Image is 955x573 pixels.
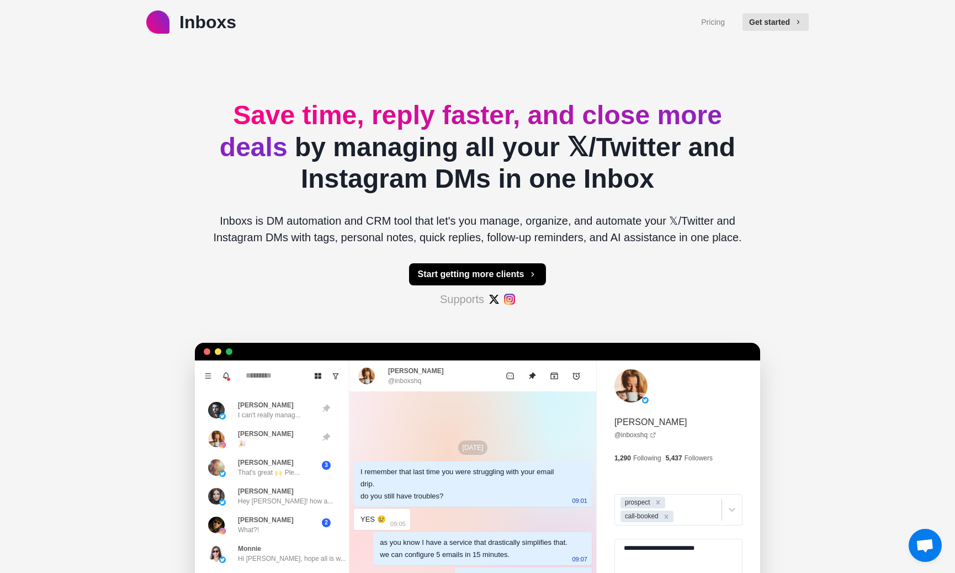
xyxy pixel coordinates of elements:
[219,413,226,420] img: picture
[572,553,587,565] p: 09:07
[521,365,543,387] button: Unpin
[238,496,333,506] p: Hey [PERSON_NAME]! how a...
[388,376,421,386] p: @inboxshq
[208,459,225,476] img: picture
[204,99,751,195] h2: by managing all your 𝕏/Twitter and Instagram DMs in one Inbox
[217,367,235,385] button: Notifications
[219,470,226,477] img: picture
[238,486,294,496] p: [PERSON_NAME]
[208,488,225,505] img: picture
[238,400,294,410] p: [PERSON_NAME]
[565,365,587,387] button: Add reminder
[220,100,722,162] span: Save time, reply faster, and close more deals
[238,429,294,439] p: [PERSON_NAME]
[219,528,226,534] img: picture
[238,515,294,525] p: [PERSON_NAME]
[238,554,346,564] p: Hi [PERSON_NAME], hope all is w...
[499,365,521,387] button: Mark as unread
[388,366,444,376] p: [PERSON_NAME]
[572,495,587,507] p: 09:01
[208,517,225,533] img: picture
[489,294,500,305] img: #
[208,431,225,447] img: picture
[666,453,682,463] p: 5,437
[219,556,226,563] img: picture
[909,529,942,562] div: Open chat
[208,545,225,562] img: picture
[660,511,672,522] div: Remove call-booked
[458,441,488,455] p: [DATE]
[179,9,236,35] p: Inboxs
[622,497,652,508] div: prospect
[204,213,751,246] p: Inboxs is DM automation and CRM tool that let's you manage, organize, and automate your 𝕏/Twitter...
[322,518,331,527] span: 2
[238,525,259,535] p: What?!
[327,367,344,385] button: Show unread conversations
[238,410,301,420] p: I can't really manag...
[504,294,515,305] img: #
[652,497,664,508] div: Remove prospect
[543,365,565,387] button: Archive
[409,263,547,285] button: Start getting more clients
[742,13,809,31] button: Get started
[199,367,217,385] button: Menu
[360,466,567,502] div: I remember that last time you were struggling with your email drip. do you still have troubles?
[614,369,648,402] img: picture
[390,518,406,530] p: 09:05
[146,9,236,35] a: logoInboxs
[322,461,331,470] span: 3
[238,468,300,477] p: That's great 🙌 Ple...
[358,368,375,384] img: picture
[622,511,660,522] div: call-booked
[219,442,226,448] img: picture
[238,439,246,449] p: 🎉
[380,537,567,561] div: as you know I have a service that drastically simplifies that. we can configure 5 emails in 15 mi...
[238,544,261,554] p: Monnie
[219,499,226,506] img: picture
[440,291,484,307] p: Supports
[685,453,713,463] p: Followers
[360,513,386,526] div: YES 😢
[146,10,169,34] img: logo
[614,453,631,463] p: 1,290
[701,17,725,28] a: Pricing
[642,397,649,404] img: picture
[238,458,294,468] p: [PERSON_NAME]
[633,453,661,463] p: Following
[614,430,656,440] a: @inboxshq
[309,367,327,385] button: Board View
[208,402,225,418] img: picture
[614,416,687,429] p: [PERSON_NAME]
